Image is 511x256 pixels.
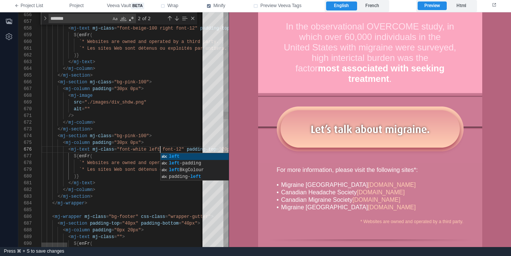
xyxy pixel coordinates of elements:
[18,38,32,45] div: 660
[71,147,90,152] span: mj-text
[18,126,32,133] div: 673
[63,194,90,199] span: mj-section
[52,214,55,219] span: <
[198,221,200,226] span: >
[165,214,168,219] span: =
[169,161,180,166] span: left
[93,26,114,31] span: mj-class
[74,181,92,186] span: mj-text
[18,79,32,86] div: 666
[120,221,122,226] span: =
[18,186,32,193] div: 682
[120,15,127,22] div: Match Whole Word (⌥⌘W)
[180,161,201,166] span: -padding
[18,72,32,79] div: 665
[18,207,32,213] div: 685
[18,166,32,173] div: 679
[160,146,161,153] textarea: Editor content;Press Alt+F1 for Accessibility Options.
[117,147,184,152] span: "font-white left font-12"
[18,92,32,99] div: 668
[18,139,32,146] div: 675
[58,194,63,199] span: </
[18,25,32,32] div: 658
[68,181,74,186] span: </
[49,14,111,23] textarea: Find
[18,133,32,139] div: 674
[42,12,49,25] div: Toggle Replace
[79,33,90,38] span: enFr
[68,187,93,192] span: mj-column
[180,167,204,173] span: BkgColour
[18,106,32,112] div: 670
[109,214,138,219] span: "bg-footer"
[93,140,111,145] span: padding
[93,120,95,125] span: >
[190,15,196,21] div: Close (Escape)
[18,52,32,59] div: 662
[84,214,106,219] span: mj-class
[79,154,90,159] span: enFr
[71,26,90,31] span: mj-text
[106,214,109,219] span: =
[63,187,68,192] span: </
[68,113,74,118] span: />
[93,181,95,186] span: >
[69,3,84,9] span: Project
[74,59,92,65] span: mj-text
[90,194,93,199] span: >
[90,241,93,246] span: (
[111,86,114,92] span: =
[79,46,211,51] span: `* Les sites Web sont détenus ou exploités par un
[169,167,180,173] span: left
[18,18,32,25] div: 657
[68,93,71,98] span: <
[58,133,60,139] span: <
[79,160,214,166] span: `* Websites are owned and operated by a third part
[18,213,32,220] div: 686
[68,234,71,240] span: <
[74,33,79,38] span: ${
[179,221,181,226] span: =
[168,214,211,219] span: "wrapper-gutter"
[111,15,119,22] div: Match Case (⌥⌘C)
[260,3,301,9] span: Preview Veeva Tags
[93,59,95,65] span: >
[68,147,71,152] span: <
[122,234,125,240] span: >
[90,80,112,85] span: mj-class
[213,3,225,9] span: Minify
[18,32,32,38] div: 659
[161,153,320,160] div: left
[114,228,141,233] span: "0px 20px"
[149,80,152,85] span: >
[90,127,93,132] span: >
[63,86,66,92] span: <
[93,228,111,233] span: padding
[114,80,149,85] span: "bg-pink-100"
[161,160,320,167] div: left-padding
[18,193,32,200] div: 683
[141,86,143,92] span: >
[128,15,135,22] div: Use Regular Expression (⌥⌘R)
[68,59,74,65] span: </
[161,153,320,181] div: Suggest
[63,140,66,145] span: <
[66,86,90,92] span: mj-column
[84,107,90,112] span: ""
[180,14,189,22] div: Find in Selection (⌥⌘L)
[18,59,32,65] div: 663
[114,234,117,240] span: =
[63,66,68,71] span: </
[18,160,32,166] div: 678
[93,147,114,152] span: mj-class
[90,221,120,226] span: padding-top
[68,26,71,31] span: <
[82,100,84,105] span: =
